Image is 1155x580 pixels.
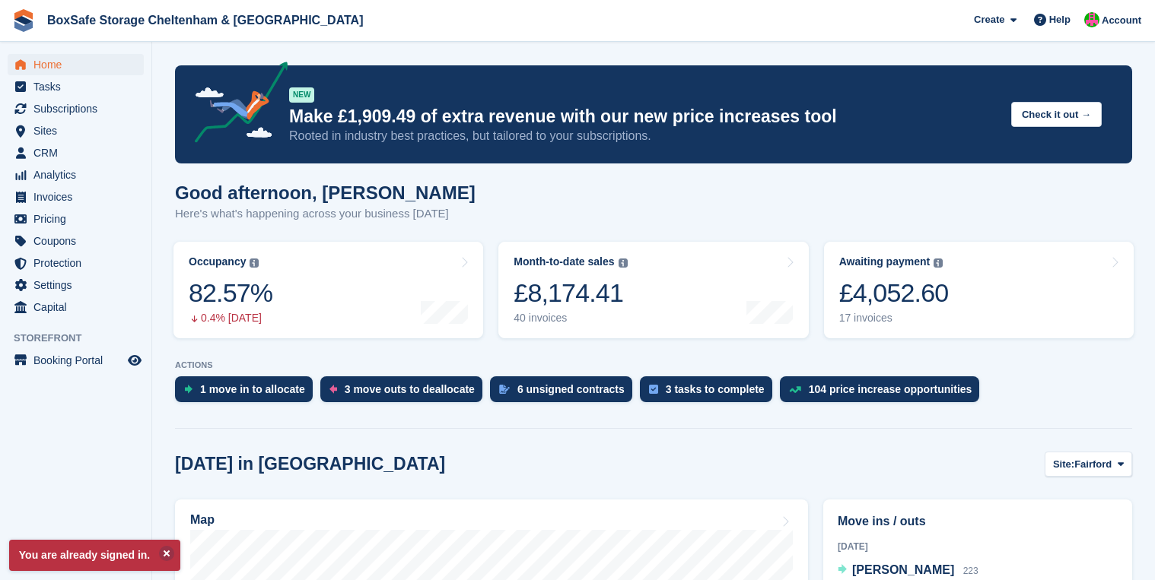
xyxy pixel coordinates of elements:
span: Capital [33,296,125,318]
span: Protection [33,252,125,274]
p: You are already signed in. [9,540,180,571]
p: Here's what's happening across your business [DATE] [175,205,476,223]
h2: Move ins / outs [838,512,1118,531]
p: Rooted in industry best practices, but tailored to your subscriptions. [289,128,999,144]
img: price_increase_opportunities-93ffe204e8149a01c8c9dc8f82e8f89637d9d84a8eef4429ea346261dce0b2c0.svg [789,386,801,393]
a: menu [8,98,144,119]
div: Awaiting payment [839,255,931,268]
img: stora-icon-8386f47178a22dfd0bd8f6a31ec36ba5ce8667c1dd55bd0f319d3a0aa187defe.svg [12,9,35,32]
img: move_outs_to_deallocate_icon-f764333ba52eb49d3ac5e1228854f67142a1ed5810a6f6cc68b1a99e826820c5.svg [329,385,337,394]
span: Tasks [33,76,125,97]
a: menu [8,76,144,97]
a: Occupancy 82.57% 0.4% [DATE] [173,242,483,338]
span: Help [1049,12,1071,27]
img: task-75834270c22a3079a89374b754ae025e5fb1db73e45f91037f5363f120a921f8.svg [649,385,658,394]
a: menu [8,296,144,318]
span: Invoices [33,186,125,208]
div: [DATE] [838,540,1118,553]
img: move_ins_to_allocate_icon-fdf77a2bb77ea45bf5b3d319d69a93e2d87916cf1d5bf7949dd705db3b84f3ca.svg [184,385,192,394]
p: ACTIONS [175,360,1132,370]
a: menu [8,230,144,252]
div: NEW [289,87,314,103]
img: icon-info-grey-7440780725fd019a000dd9b08b2336e03edf1995a4989e88bcd33f0948082b44.svg [934,258,943,268]
span: CRM [33,142,125,163]
span: Create [974,12,1004,27]
a: Awaiting payment £4,052.60 17 invoices [824,242,1134,338]
div: £4,052.60 [839,277,949,309]
span: Analytics [33,164,125,185]
a: BoxSafe Storage Cheltenham & [GEOGRAPHIC_DATA] [41,8,369,33]
img: Andrew [1084,12,1099,27]
a: menu [8,208,144,230]
div: Occupancy [189,255,246,268]
img: price-adjustments-announcement-icon-8257ccfd72463d97f412b2fc003d46551f7dbcb40ab6d574587a9cd5c0d94... [182,62,288,148]
span: Site: [1053,457,1074,472]
a: 1 move in to allocate [175,376,320,410]
img: contract_signature_icon-13c848040528278c33f63329250d36e43548de30e8caae1d1a13099fd9432cc5.svg [499,385,510,394]
div: 0.4% [DATE] [189,312,272,325]
span: Subscriptions [33,98,125,119]
a: 6 unsigned contracts [490,376,640,410]
a: menu [8,164,144,185]
span: Home [33,54,125,75]
span: Settings [33,274,125,296]
span: Fairford [1074,457,1112,472]
div: 3 move outs to deallocate [345,383,475,395]
div: Month-to-date sales [514,255,614,268]
span: Account [1102,13,1141,28]
p: Make £1,909.49 of extra revenue with our new price increases tool [289,106,999,128]
span: [PERSON_NAME] [852,563,954,576]
a: menu [8,350,144,371]
div: 17 invoices [839,312,949,325]
span: Coupons [33,230,125,252]
span: 223 [963,566,978,576]
img: icon-info-grey-7440780725fd019a000dd9b08b2336e03edf1995a4989e88bcd33f0948082b44.svg [619,258,628,268]
span: Pricing [33,208,125,230]
span: Booking Portal [33,350,125,371]
a: menu [8,142,144,163]
button: Check it out → [1011,102,1102,127]
div: 1 move in to allocate [200,383,305,395]
div: 104 price increase opportunities [809,383,972,395]
a: menu [8,186,144,208]
a: Preview store [126,351,144,369]
h2: Map [190,513,215,527]
a: menu [8,274,144,296]
a: 3 move outs to deallocate [320,376,490,410]
div: 3 tasks to complete [666,383,765,395]
div: 82.57% [189,277,272,309]
img: icon-info-grey-7440780725fd019a000dd9b08b2336e03edf1995a4989e88bcd33f0948082b44.svg [250,258,259,268]
a: 104 price increase opportunities [780,376,988,410]
a: menu [8,120,144,141]
a: 3 tasks to complete [640,376,780,410]
button: Site: Fairford [1045,452,1132,477]
div: 6 unsigned contracts [517,383,625,395]
span: Storefront [14,331,151,346]
a: Month-to-date sales £8,174.41 40 invoices [498,242,808,338]
a: menu [8,252,144,274]
h1: Good afternoon, [PERSON_NAME] [175,182,476,203]
a: menu [8,54,144,75]
div: £8,174.41 [514,277,627,309]
span: Sites [33,120,125,141]
h2: [DATE] in [GEOGRAPHIC_DATA] [175,454,445,474]
div: 40 invoices [514,312,627,325]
